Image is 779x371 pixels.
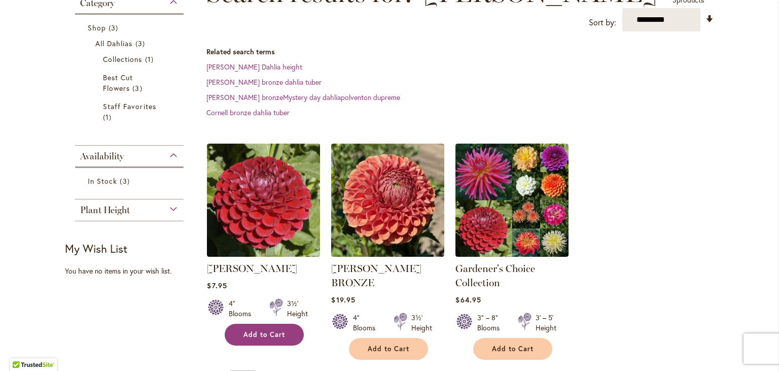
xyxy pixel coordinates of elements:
a: [PERSON_NAME] BRONZE [331,262,421,289]
strong: My Wish List [65,241,127,256]
div: 3½' Height [287,298,308,319]
button: Add to Cart [473,338,552,360]
a: Best Cut Flowers [103,72,158,93]
a: Gardener's Choice Collection [455,262,535,289]
span: 3 [135,38,148,49]
span: $7.95 [207,281,227,290]
a: Gardener's Choice Collection [455,249,569,259]
div: 3½' Height [411,313,432,333]
a: Staff Favorites [103,101,158,122]
span: All Dahlias [95,39,133,48]
button: Add to Cart [225,324,304,346]
a: In Stock 3 [88,176,173,186]
span: $19.95 [331,295,355,305]
a: All Dahlias [95,38,166,49]
a: Shop [88,22,173,33]
span: Best Cut Flowers [103,73,133,93]
span: 3 [109,22,121,33]
div: 3" – 8" Blooms [477,313,506,333]
a: [PERSON_NAME] [207,262,297,275]
span: 1 [145,54,156,64]
img: Gardener's Choice Collection [455,144,569,257]
a: [PERSON_NAME] bronze dahlia tuber [206,77,322,87]
div: 3' – 5' Height [536,313,556,333]
span: Shop [88,23,106,32]
a: CORNEL BRONZE [331,249,444,259]
span: 3 [132,83,145,93]
div: You have no items in your wish list. [65,266,200,276]
span: 3 [120,176,132,186]
div: 4" Blooms [229,298,257,319]
span: Availability [80,151,124,162]
span: Add to Cart [368,345,409,353]
a: Cornell bronze dahlia tuber [206,108,290,117]
a: Collections [103,54,158,64]
iframe: Launch Accessibility Center [8,335,36,363]
a: [PERSON_NAME] Dahlia height [206,62,302,72]
span: Plant Height [80,205,130,216]
a: CORNEL [207,249,320,259]
label: Sort by: [589,13,616,32]
span: In Stock [88,176,117,186]
div: 4" Blooms [353,313,381,333]
img: CORNEL BRONZE [331,144,444,257]
span: $64.95 [455,295,481,305]
span: Add to Cart [243,330,285,339]
button: Add to Cart [349,338,428,360]
span: Add to Cart [492,345,534,353]
span: 1 [103,112,114,122]
span: Collections [103,54,143,64]
a: [PERSON_NAME] bronzeMystery day dahliapolventon dupreme [206,92,400,102]
dt: Related search terms [206,47,714,57]
img: CORNEL [207,144,320,257]
span: Staff Favorites [103,102,156,111]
